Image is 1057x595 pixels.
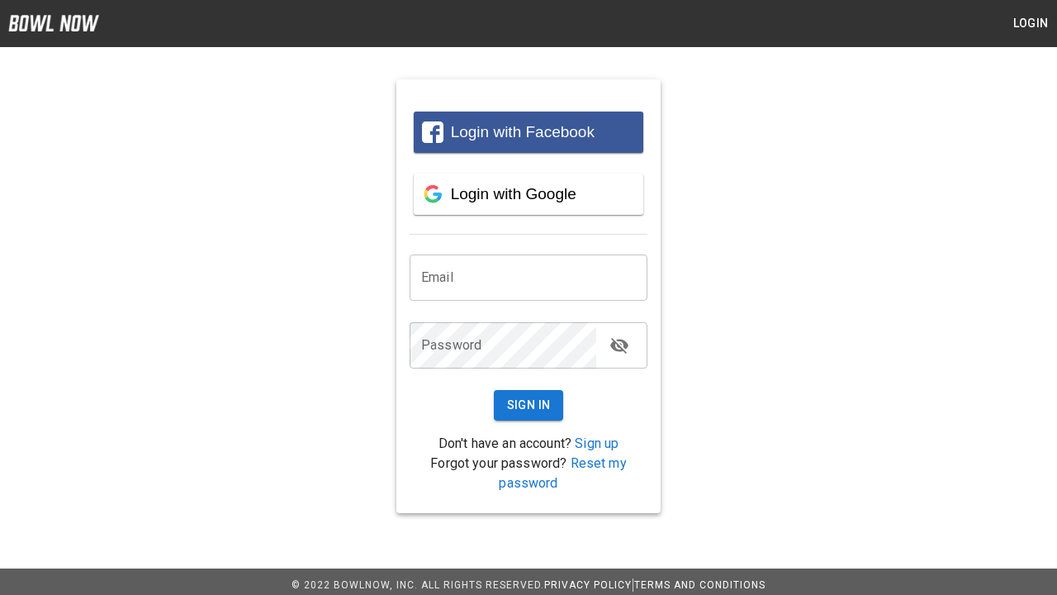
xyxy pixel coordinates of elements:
[414,112,643,153] button: Login with Facebook
[451,185,576,202] span: Login with Google
[499,455,626,491] a: Reset my password
[292,579,544,591] span: © 2022 BowlNow, Inc. All Rights Reserved.
[603,329,636,362] button: toggle password visibility
[544,579,632,591] a: Privacy Policy
[410,454,647,493] p: Forgot your password?
[494,390,564,421] button: Sign In
[451,123,595,140] span: Login with Facebook
[1004,8,1057,39] button: Login
[575,436,619,451] a: Sign up
[410,434,647,454] p: Don't have an account?
[634,579,765,591] a: Terms and Conditions
[414,174,643,215] button: Login with Google
[8,15,99,31] img: logo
